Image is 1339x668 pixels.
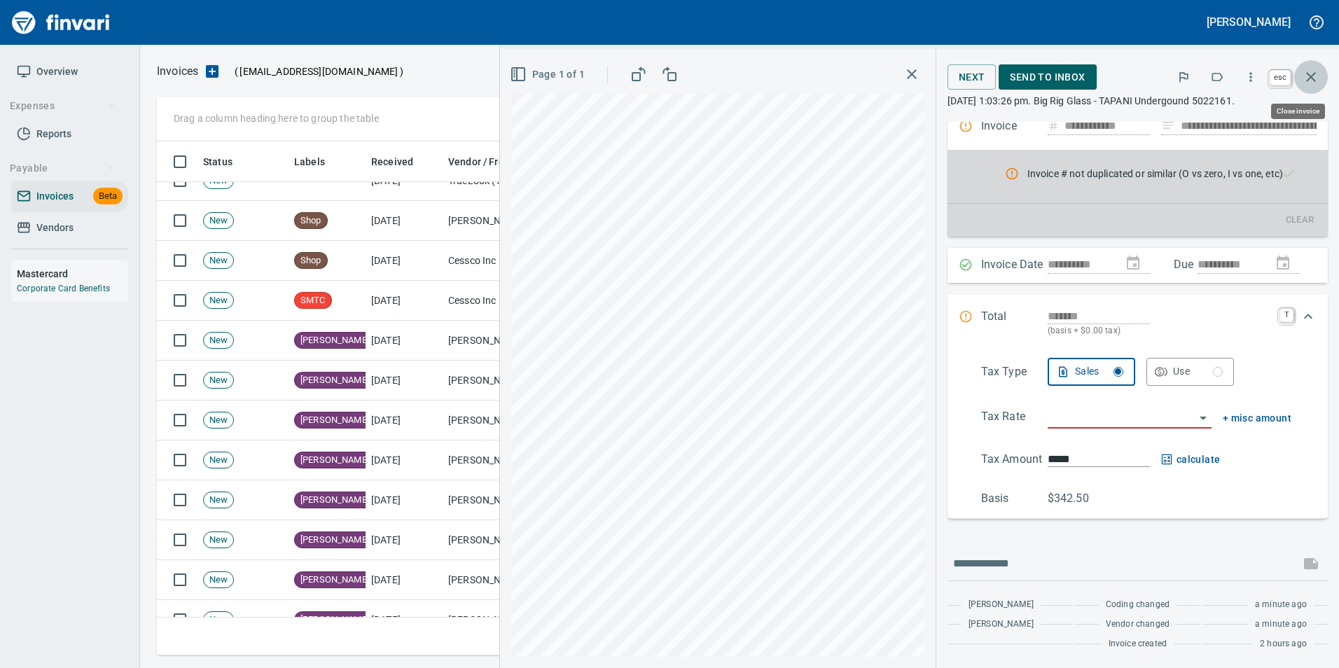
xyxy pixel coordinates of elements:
span: New [204,414,233,427]
button: Open [1193,408,1213,428]
a: InvoicesBeta [11,181,128,212]
td: [DATE] [366,480,443,520]
td: [PERSON_NAME] Aggressive Enterprises Inc. (1-22812) [443,600,583,640]
span: New [204,613,233,627]
button: Use [1146,358,1234,386]
span: Next [959,69,985,86]
a: Vendors [11,212,128,244]
button: Send to Inbox [999,64,1096,90]
span: Beta [93,188,123,204]
span: Vendors [36,219,74,237]
span: Shop [295,214,327,228]
span: Expenses [10,97,116,115]
span: [PERSON_NAME] [295,534,375,547]
td: [DATE] [366,440,443,480]
button: More [1235,62,1266,92]
span: New [204,573,233,587]
span: New [204,534,233,547]
span: New [204,254,233,267]
span: Shop [295,254,327,267]
span: New [204,294,233,307]
span: Vendor changed [1106,618,1170,632]
button: [PERSON_NAME] [1203,11,1294,33]
a: Overview [11,56,128,88]
span: Labels [294,153,325,170]
span: [PERSON_NAME] [295,334,375,347]
td: Cessco Inc (1-10167) [443,241,583,281]
div: Expand [948,150,1328,237]
span: Overview [36,63,78,81]
span: This records your message into the invoice and notifies anyone mentioned [1294,547,1328,580]
span: [PERSON_NAME] [295,613,375,627]
button: Expenses [4,93,121,119]
p: Drag a column heading here to group the table [174,111,379,125]
span: Invoices [36,188,74,205]
span: + misc amount [1223,410,1291,427]
div: Expand [948,352,1328,520]
p: Invoices [157,63,198,80]
span: [EMAIL_ADDRESS][DOMAIN_NAME] [238,64,399,78]
div: Sales [1075,363,1123,380]
td: [DATE] [366,600,443,640]
span: Status [203,153,233,170]
td: [DATE] [366,201,443,241]
td: [PERSON_NAME] Aggressive Enterprises Inc. (1-22812) [443,361,583,401]
a: esc [1270,70,1291,85]
span: Received [371,153,431,170]
p: [DATE] 1:03:26 pm. Big Rig Glass - TAPANI Undergound 5022161. [948,94,1328,108]
td: [DATE] [366,361,443,401]
img: Finvari [8,6,113,39]
p: Tax Rate [981,408,1048,429]
td: [DATE] [366,560,443,600]
button: Upload an Invoice [198,63,226,80]
p: (basis + $0.00 tax) [1048,324,1271,338]
span: calculate [1161,451,1221,468]
span: Received [371,153,413,170]
p: $342.50 [1048,490,1114,507]
span: New [204,214,233,228]
p: Tax Type [981,363,1048,386]
button: Labels [1202,62,1233,92]
td: [PERSON_NAME] Aggressive Enterprises Inc. (1-22812) [443,440,583,480]
button: Flag [1168,62,1199,92]
div: Expand [948,294,1328,352]
span: Invoice created [1109,637,1167,651]
button: Next [948,64,997,90]
span: [PERSON_NAME] [969,618,1034,632]
td: [DATE] [366,321,443,361]
span: Coding changed [1106,598,1170,612]
td: [PERSON_NAME] Northwest Inc (1-22820) [443,201,583,241]
span: Page 1 of 1 [513,66,585,83]
td: [PERSON_NAME] Aggressive Enterprises Inc. (1-22812) [443,480,583,520]
a: Corporate Card Benefits [17,284,110,293]
span: SMTC [295,294,331,307]
nav: rules from agents [994,155,1317,192]
p: Total [981,308,1048,338]
button: Sales [1048,358,1135,386]
nav: breadcrumb [157,63,198,80]
td: [PERSON_NAME] Aggressive Enterprises Inc. (1-22812) [443,520,583,560]
h5: [PERSON_NAME] [1207,15,1291,29]
span: 2 hours ago [1260,637,1307,651]
td: [PERSON_NAME] Aggressive Enterprises Inc. (1-22812) [443,560,583,600]
span: New [204,454,233,467]
p: Basis [981,490,1048,507]
td: [DATE] [366,520,443,560]
td: [DATE] [366,401,443,440]
span: Send to Inbox [1010,69,1085,86]
p: Tax Amount [981,451,1048,468]
span: New [204,334,233,347]
span: Labels [294,153,343,170]
td: [DATE] [366,241,443,281]
span: [PERSON_NAME] [295,573,375,587]
p: ( ) [226,64,403,78]
span: Reports [36,125,71,143]
span: Invoice # not duplicated or similar (O vs zero, I vs one, etc) [1027,167,1283,181]
td: Cessco Inc (1-10167) [443,281,583,321]
a: T [1279,308,1293,322]
td: [PERSON_NAME] Aggressive Enterprises Inc. (1-22812) [443,401,583,440]
span: a minute ago [1255,598,1307,612]
span: [PERSON_NAME] [295,374,375,387]
span: Payable [10,160,116,177]
h6: Mastercard [17,266,128,281]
